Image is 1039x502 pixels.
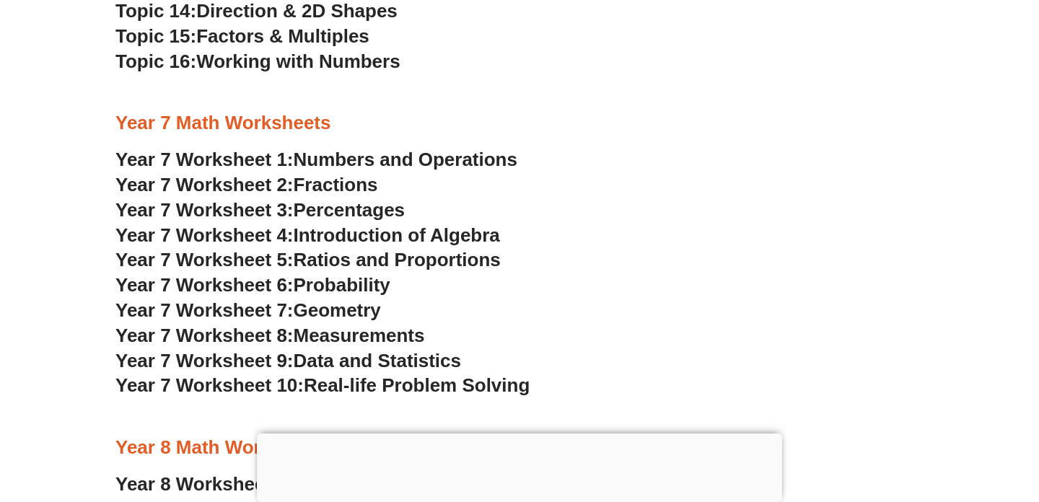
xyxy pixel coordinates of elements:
span: Year 7 Worksheet 1: [115,149,294,170]
h3: Year 7 Math Worksheets [115,111,924,136]
span: Year 7 Worksheet 2: [115,174,294,195]
span: Data and Statistics [294,350,462,371]
a: Year 7 Worksheet 2:Fractions [115,174,377,195]
a: Year 7 Worksheet 9:Data and Statistics [115,350,461,371]
h3: Year 8 Math Worksheet [115,436,924,460]
span: Numbers and Operations [294,149,517,170]
span: Year 7 Worksheet 5: [115,249,294,270]
span: Fractions [294,174,378,195]
span: Year 7 Worksheet 7: [115,299,294,321]
a: Year 7 Worksheet 1:Numbers and Operations [115,149,517,170]
span: Year 7 Worksheet 9: [115,350,294,371]
a: Year 7 Worksheet 10:Real-life Problem Solving [115,374,530,396]
span: Real-life Problem Solving [304,374,530,396]
span: Introduction of Algebra [294,224,500,246]
span: Ratios and Proportions [294,249,501,270]
span: Geometry [294,299,381,321]
a: Year 7 Worksheet 5:Ratios and Proportions [115,249,501,270]
span: Year 7 Worksheet 8: [115,325,294,346]
a: Year 7 Worksheet 7:Geometry [115,299,381,321]
span: Working with Numbers [196,50,400,72]
a: Year 7 Worksheet 3:Percentages [115,199,405,221]
a: Topic 16:Working with Numbers [115,50,400,72]
span: Year 7 Worksheet 4: [115,224,294,246]
span: Probability [294,274,390,296]
span: Year 7 Worksheet 6: [115,274,294,296]
span: Year 7 Worksheet 10: [115,374,304,396]
span: Percentages [294,199,405,221]
span: Measurements [294,325,425,346]
iframe: Advertisement [257,433,782,498]
a: Year 7 Worksheet 6:Probability [115,274,390,296]
span: Factors & Multiples [196,25,369,47]
a: Year 8 Worksheet 1:Algebra [115,473,363,495]
iframe: Chat Widget [967,433,1039,502]
a: Year 7 Worksheet 8:Measurements [115,325,424,346]
span: Year 8 Worksheet 1: [115,473,294,495]
a: Topic 15:Factors & Multiples [115,25,369,47]
span: Topic 16: [115,50,196,72]
span: Year 7 Worksheet 3: [115,199,294,221]
a: Year 7 Worksheet 4:Introduction of Algebra [115,224,500,246]
span: Topic 15: [115,25,196,47]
